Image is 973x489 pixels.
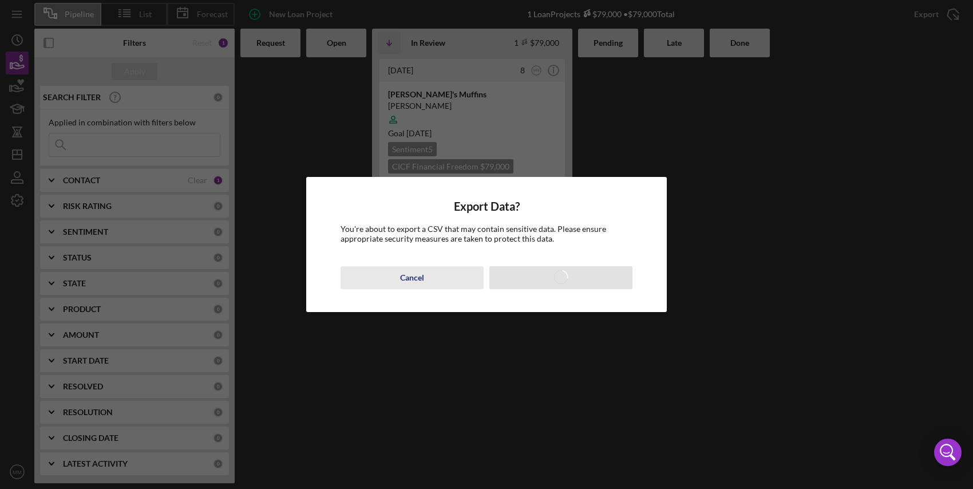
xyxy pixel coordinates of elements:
[341,224,632,243] div: You're about to export a CSV that may contain sensitive data. Please ensure appropriate security ...
[934,439,962,466] div: Open Intercom Messenger
[400,266,424,289] div: Cancel
[341,266,484,289] button: Cancel
[341,200,632,213] h4: Export Data?
[489,266,632,289] button: Export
